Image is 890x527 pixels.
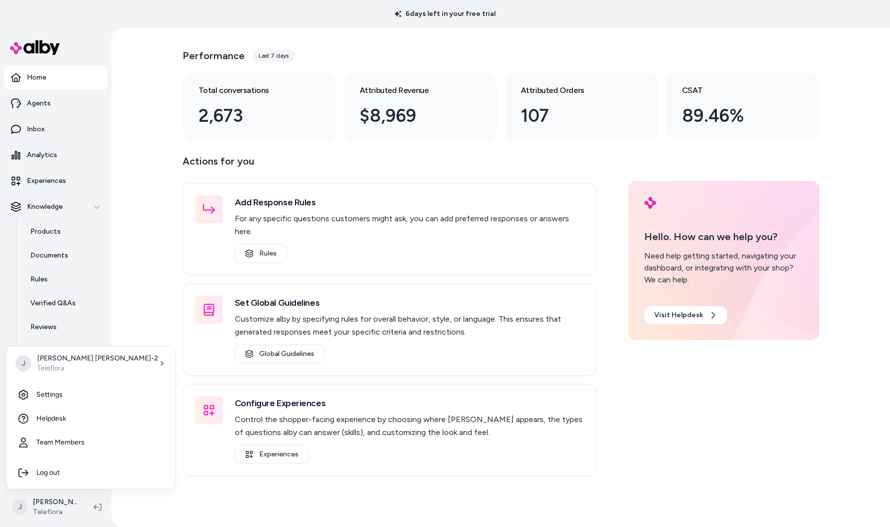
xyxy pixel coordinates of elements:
[37,363,158,373] p: Teleflora
[37,353,158,363] p: [PERSON_NAME] [PERSON_NAME]-2
[15,355,31,371] span: J
[10,461,171,485] div: Log out
[36,414,66,424] span: Helpdesk
[10,431,171,454] a: Team Members
[10,383,171,407] a: Settings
